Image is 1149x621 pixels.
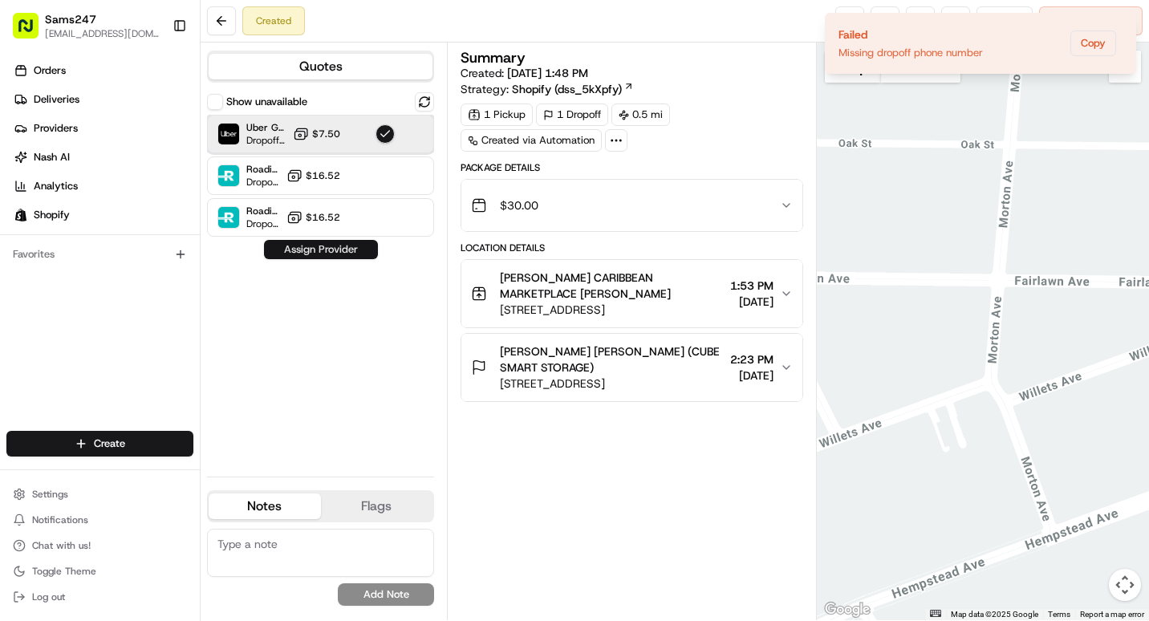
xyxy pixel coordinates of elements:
[16,360,29,373] div: 📗
[16,64,292,90] p: Welcome 👋
[461,51,526,65] h3: Summary
[32,488,68,501] span: Settings
[14,209,27,221] img: Shopify logo
[461,103,533,126] div: 1 Pickup
[50,249,130,262] span: [PERSON_NAME]
[16,209,108,221] div: Past conversations
[72,153,263,169] div: Start new chat
[113,397,194,410] a: Powered byPylon
[951,610,1038,619] span: Map data ©2025 Google
[249,205,292,225] button: See all
[286,209,340,225] button: $16.52
[507,66,588,80] span: [DATE] 1:48 PM
[246,134,286,147] span: Dropoff ETA 17 minutes
[6,509,193,531] button: Notifications
[264,240,378,259] button: Assign Provider
[6,58,200,83] a: Orders
[246,217,280,230] span: Dropoff ETA -
[821,599,874,620] img: Google
[730,294,773,310] span: [DATE]
[321,493,433,519] button: Flags
[293,126,340,142] button: $7.50
[461,260,802,327] button: [PERSON_NAME] CARIBBEAN MARKETPLACE [PERSON_NAME][STREET_ADDRESS]1:53 PM[DATE]
[32,513,88,526] span: Notifications
[461,161,803,174] div: Package Details
[136,360,148,373] div: 💻
[512,81,634,97] a: Shopify (dss_5kXpfy)
[730,351,773,367] span: 2:23 PM
[45,27,160,40] button: [EMAIL_ADDRESS][DOMAIN_NAME]
[461,65,588,81] span: Created:
[218,165,239,186] img: Roadie Rush (P2P)
[6,6,166,45] button: Sams247[EMAIL_ADDRESS][DOMAIN_NAME]
[1109,569,1141,601] button: Map camera controls
[34,179,78,193] span: Analytics
[226,95,307,109] label: Show unavailable
[94,436,125,451] span: Create
[133,249,139,262] span: •
[1070,30,1116,56] button: Copy
[461,129,602,152] a: Created via Automation
[821,599,874,620] a: Open this area in Google Maps (opens a new window)
[306,211,340,224] span: $16.52
[32,565,96,578] span: Toggle Theme
[500,197,538,213] span: $30.00
[218,207,239,228] img: Roadie (P2P)
[32,359,123,375] span: Knowledge Base
[246,205,280,217] span: Roadie (P2P)
[34,92,79,107] span: Deliveries
[246,121,286,134] span: Uber Grocery
[500,375,724,392] span: [STREET_ADDRESS]
[16,277,42,302] img: Asif Zaman Khan
[838,46,983,60] div: Missing dropoff phone number
[730,278,773,294] span: 1:53 PM
[6,586,193,608] button: Log out
[10,352,129,381] a: 📗Knowledge Base
[34,208,70,222] span: Shopify
[512,81,622,97] span: Shopify (dss_5kXpfy)
[6,241,193,267] div: Favorites
[286,168,340,184] button: $16.52
[72,169,221,182] div: We're available if you need us!
[34,63,66,78] span: Orders
[34,153,63,182] img: 4281594248423_2fcf9dad9f2a874258b8_72.png
[461,334,802,401] button: [PERSON_NAME] [PERSON_NAME] (CUBE SMART STORAGE)[STREET_ADDRESS]2:23 PM[DATE]
[209,54,432,79] button: Quotes
[1048,610,1070,619] a: Terms (opens in new tab)
[152,359,258,375] span: API Documentation
[16,233,42,259] img: Andew Morris
[838,26,983,43] div: Failed
[133,292,139,305] span: •
[500,343,724,375] span: [PERSON_NAME] [PERSON_NAME] (CUBE SMART STORAGE)
[312,128,340,140] span: $7.50
[6,202,200,228] a: Shopify
[461,81,634,97] div: Strategy:
[6,560,193,582] button: Toggle Theme
[142,249,175,262] span: [DATE]
[6,87,200,112] a: Deliveries
[32,293,45,306] img: 1736555255976-a54dd68f-1ca7-489b-9aae-adbdc363a1c4
[34,121,78,136] span: Providers
[42,103,265,120] input: Clear
[6,144,200,170] a: Nash AI
[32,591,65,603] span: Log out
[461,241,803,254] div: Location Details
[45,11,96,27] button: Sams247
[461,180,802,231] button: $30.00
[6,534,193,557] button: Chat with us!
[142,292,175,305] span: [DATE]
[16,16,48,48] img: Nash
[16,153,45,182] img: 1736555255976-a54dd68f-1ca7-489b-9aae-adbdc363a1c4
[306,169,340,182] span: $16.52
[930,610,941,617] button: Keyboard shortcuts
[246,163,280,176] span: Roadie Rush (P2P)
[730,367,773,384] span: [DATE]
[611,103,670,126] div: 0.5 mi
[160,398,194,410] span: Pylon
[246,176,280,189] span: Dropoff ETA -
[1080,610,1144,619] a: Report a map error
[129,352,264,381] a: 💻API Documentation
